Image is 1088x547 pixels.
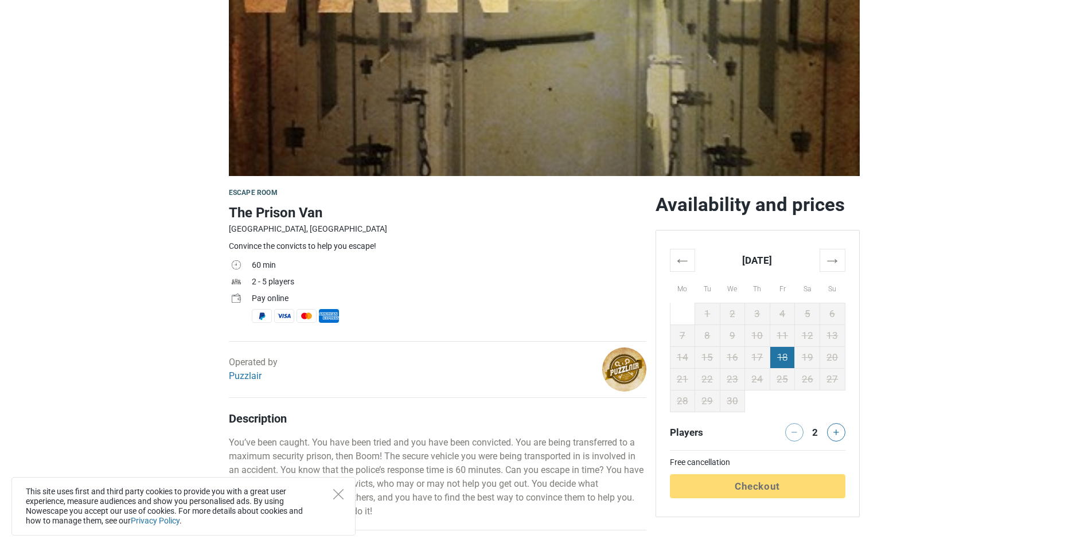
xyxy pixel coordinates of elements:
span: Escape room [229,189,278,197]
td: 12 [795,325,820,346]
td: 60 min [252,258,646,275]
span: Visa [274,309,294,323]
div: Convince the convicts to help you escape! [229,240,646,252]
h2: Availability and prices [656,193,860,216]
td: 1 [695,303,720,325]
td: 20 [820,346,845,368]
td: 5 [795,303,820,325]
th: ← [670,249,695,271]
th: Mo [670,271,695,303]
td: 21 [670,368,695,390]
th: Th [745,271,770,303]
td: 23 [720,368,745,390]
td: 28 [670,390,695,412]
td: 10 [745,325,770,346]
td: 2 [720,303,745,325]
td: 19 [795,346,820,368]
h4: Description [229,412,646,425]
th: Sa [795,271,820,303]
td: 30 [720,390,745,412]
span: American Express [319,309,339,323]
td: 2 - 5 players [252,275,646,291]
th: Fr [770,271,795,303]
td: 27 [820,368,845,390]
td: 3 [745,303,770,325]
td: 22 [695,368,720,390]
div: 2 [808,423,822,439]
div: [GEOGRAPHIC_DATA], [GEOGRAPHIC_DATA] [229,223,646,235]
td: 25 [770,368,795,390]
div: Players [665,423,758,441]
td: 9 [720,325,745,346]
th: Su [820,271,845,303]
td: 29 [695,390,720,412]
span: MasterCard [297,309,317,323]
td: 4 [770,303,795,325]
p: You’ve been caught. You have been tried and you have been convicted. You are being transferred to... [229,436,646,518]
td: 8 [695,325,720,346]
td: 24 [745,368,770,390]
button: Close [333,489,344,499]
a: Puzzlair [229,370,262,381]
td: 17 [745,346,770,368]
th: [DATE] [695,249,820,271]
td: 6 [820,303,845,325]
td: 18 [770,346,795,368]
th: → [820,249,845,271]
td: 26 [795,368,820,390]
td: 13 [820,325,845,346]
img: 5d44ee6f2c3f71b7l.png [602,347,646,392]
h1: The Prison Van [229,202,646,223]
td: 15 [695,346,720,368]
div: This site uses first and third party cookies to provide you with a great user experience, measure... [11,477,356,536]
span: PayPal [252,309,272,323]
td: Free cancellation [670,456,845,468]
th: Tu [695,271,720,303]
td: 16 [720,346,745,368]
div: Pay online [252,292,646,304]
a: Privacy Policy [131,516,180,525]
td: 11 [770,325,795,346]
th: We [720,271,745,303]
td: 14 [670,346,695,368]
td: 7 [670,325,695,346]
div: Operated by [229,355,278,383]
